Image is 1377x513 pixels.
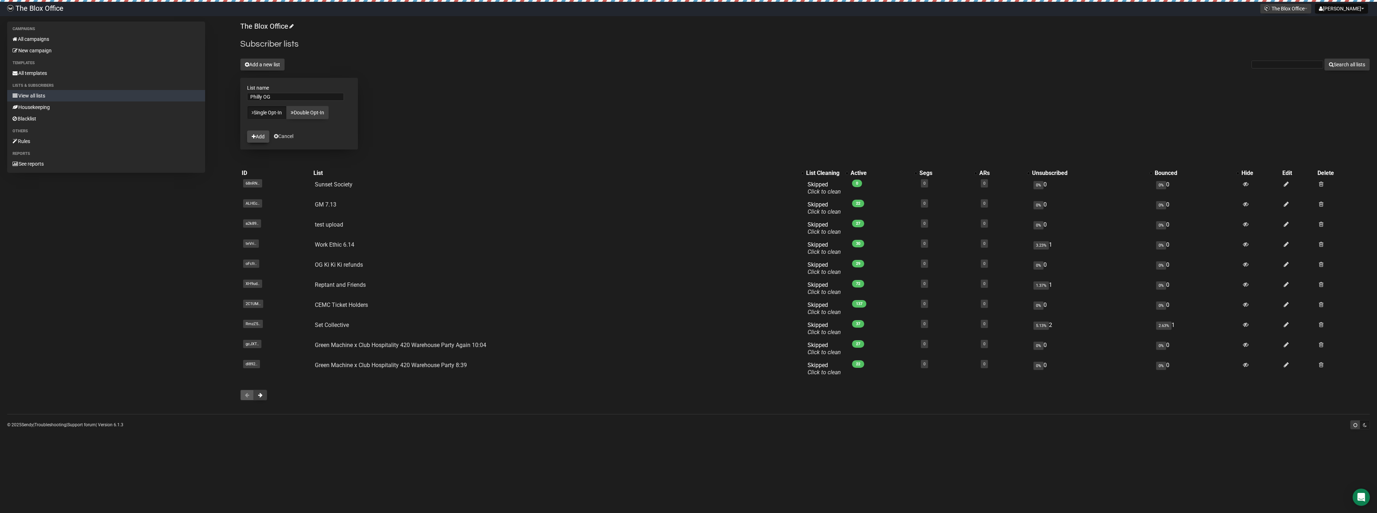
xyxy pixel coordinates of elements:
a: Click to clean [808,269,841,275]
div: ARs [979,170,1023,177]
th: ARs: No sort applied, activate to apply an ascending sort [978,168,1031,178]
span: 0% [1033,221,1044,229]
th: Segs: No sort applied, activate to apply an ascending sort [918,168,978,178]
a: 0 [983,362,985,366]
button: Add a new list [240,58,285,71]
a: Rules [7,136,205,147]
a: Click to clean [808,188,841,195]
a: 0 [983,221,985,226]
a: Sendy [22,422,33,427]
th: List: No sort applied, activate to apply an ascending sort [312,168,805,178]
a: Troubleshooting [34,422,66,427]
span: Skipped [808,241,841,255]
td: 0 [1031,359,1153,379]
a: 0 [923,281,926,286]
a: 0 [983,201,985,206]
div: Delete [1317,170,1368,177]
th: Hide: No sort applied, sorting is disabled [1240,168,1281,178]
a: GM 7.13 [315,201,336,208]
a: New campaign [7,45,205,56]
span: 0% [1156,362,1166,370]
div: Hide [1241,170,1279,177]
a: 0 [923,221,926,226]
span: 0% [1156,241,1166,250]
td: 0 [1153,178,1240,198]
a: 0 [983,261,985,266]
td: 0 [1031,178,1153,198]
td: 0 [1031,198,1153,218]
img: b4ba615451815a0c119866587dd680a3 [7,5,14,11]
a: 0 [923,181,926,186]
span: 0 [852,180,862,187]
a: 0 [983,301,985,306]
a: Work Ethic 6.14 [315,241,354,248]
td: 0 [1153,258,1240,279]
span: ALHEc.. [243,199,262,208]
button: The Blox Office [1260,4,1311,14]
th: ID: No sort applied, sorting is disabled [240,168,312,178]
div: Edit [1282,170,1314,177]
span: dl892.. [243,360,260,368]
td: 1 [1031,279,1153,299]
a: Set Collective [315,322,349,328]
button: [PERSON_NAME] [1315,4,1368,14]
span: 1.37% [1033,281,1049,290]
a: Click to clean [808,329,841,336]
a: Single Opt-In [247,106,287,119]
td: 0 [1031,299,1153,319]
span: 27 [852,340,864,348]
a: Click to clean [808,248,841,255]
a: Click to clean [808,349,841,356]
a: 0 [923,201,926,206]
label: List name [247,85,351,91]
li: Reports [7,149,205,158]
a: Click to clean [808,208,841,215]
th: Unsubscribed: No sort applied, activate to apply an ascending sort [1031,168,1153,178]
a: 0 [983,281,985,286]
a: Support forum [67,422,96,427]
span: gcJXT.. [243,340,261,348]
a: Blacklist [7,113,205,124]
span: Skipped [808,301,841,315]
span: 137 [852,300,866,308]
span: Skipped [808,201,841,215]
span: 2.63% [1156,322,1172,330]
td: 0 [1153,218,1240,238]
span: 0% [1033,301,1044,310]
th: Bounced: No sort applied, activate to apply an ascending sort [1153,168,1240,178]
a: 0 [923,342,926,346]
span: 0% [1156,221,1166,229]
span: a2k89.. [243,219,261,228]
a: 0 [923,301,926,306]
a: 0 [923,322,926,326]
span: Skipped [808,342,841,356]
span: 27 [852,220,864,227]
th: Delete: No sort applied, sorting is disabled [1316,168,1370,178]
button: Add [247,130,269,143]
a: Green Machine x Club Hospitality 420 Warehouse Party Again 10:04 [315,342,486,348]
td: 1 [1031,238,1153,258]
span: 22 [852,360,864,368]
a: Sunset Society [315,181,352,188]
span: 5.13% [1033,322,1049,330]
span: Skipped [808,181,841,195]
div: Open Intercom Messenger [1353,489,1370,506]
a: The Blox Office [240,22,293,30]
a: OG Ki Ki Ki refunds [315,261,363,268]
td: 0 [1153,279,1240,299]
span: 0% [1033,342,1044,350]
span: 0% [1156,301,1166,310]
span: Skipped [808,362,841,376]
img: favicons [1264,5,1270,11]
a: Reptant and Friends [315,281,366,288]
td: 0 [1153,198,1240,218]
a: Click to clean [808,289,841,295]
span: 0% [1156,181,1166,189]
a: Housekeeping [7,101,205,113]
span: XH9ud.. [243,280,262,288]
span: oFcfr.. [243,260,259,268]
div: Segs [919,170,971,177]
a: 0 [923,261,926,266]
a: test upload [315,221,343,228]
a: 0 [923,241,926,246]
